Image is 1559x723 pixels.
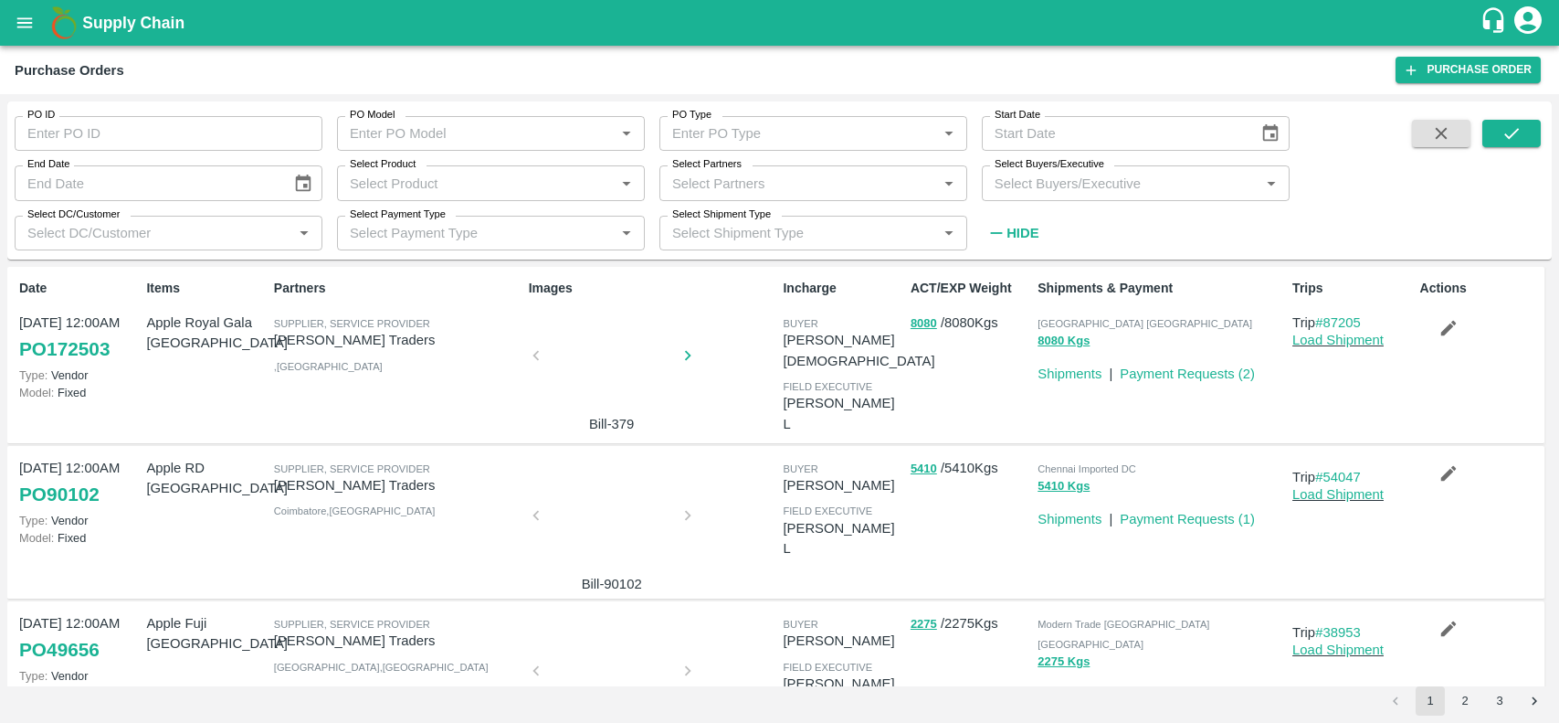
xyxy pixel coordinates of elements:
span: Model: [19,531,54,545]
input: Select Shipment Type [665,221,932,245]
input: Enter PO Model [342,122,585,145]
img: logo [46,5,82,41]
p: Date [19,279,139,298]
button: Hide [982,218,1044,249]
label: Select Buyers/Executive [995,157,1104,172]
a: #87205 [1315,315,1361,330]
input: Select DC/Customer [20,221,287,245]
button: Go to page 3 [1485,686,1514,716]
p: [PERSON_NAME] Traders [274,475,521,495]
input: Select Partners [665,171,932,195]
a: Load Shipment [1292,333,1384,347]
span: Supplier, Service Provider [274,619,430,630]
b: Supply Chain [82,14,184,32]
p: [DATE] 12:00AM [19,458,139,478]
p: [PERSON_NAME] L [783,393,902,434]
label: PO Model [350,108,395,122]
p: / 8080 Kgs [911,313,1030,334]
label: Start Date [995,108,1040,122]
a: Load Shipment [1292,487,1384,502]
label: PO ID [27,108,55,122]
span: field executive [783,505,872,516]
button: 8080 Kgs [1038,331,1090,352]
div: | [1101,502,1112,529]
a: Load Shipment [1292,643,1384,657]
label: Select DC/Customer [27,207,120,222]
p: Vendor [19,512,139,529]
p: Fixed [19,529,139,547]
button: Open [937,172,961,196]
p: [PERSON_NAME] L [783,674,902,715]
a: Payment Requests (1) [1120,512,1255,526]
p: Items [146,279,266,298]
p: Partners [274,279,521,298]
span: Type: [19,669,47,683]
span: Chennai Imported DC [1038,463,1136,474]
button: 8080 [911,314,937,335]
a: Purchase Order [1396,57,1541,83]
label: Select Payment Type [350,207,446,222]
button: Open [615,221,638,245]
label: Select Partners [672,157,742,172]
button: Go to next page [1520,686,1549,716]
span: Modern Trade [GEOGRAPHIC_DATA] [GEOGRAPHIC_DATA] [1038,619,1209,650]
input: Select Buyers/Executive [987,171,1254,195]
p: [PERSON_NAME] L [783,518,902,559]
a: Supply Chain [82,10,1480,36]
p: Trip [1292,313,1412,333]
span: field executive [783,381,872,392]
button: open drawer [4,2,46,44]
input: Enter PO ID [15,116,322,151]
p: Apple Fuji [GEOGRAPHIC_DATA] [146,613,266,654]
span: Type: [19,514,47,527]
input: Select Payment Type [342,221,585,245]
button: Open [615,122,638,145]
p: Fixed [19,685,139,702]
span: Coimbatore , [GEOGRAPHIC_DATA] [274,505,435,516]
p: [DATE] 12:00AM [19,313,139,333]
p: [PERSON_NAME] Traders [274,330,521,350]
button: Open [937,122,961,145]
span: , [GEOGRAPHIC_DATA] [274,361,383,372]
button: Open [292,221,316,245]
p: Trip [1292,467,1412,487]
label: PO Type [672,108,711,122]
span: [GEOGRAPHIC_DATA] , [GEOGRAPHIC_DATA] [274,662,489,673]
input: End Date [15,165,279,200]
p: Fixed [19,384,139,401]
button: Choose date [286,166,321,201]
a: Shipments [1038,512,1101,526]
input: Start Date [982,116,1246,151]
strong: Hide [1006,226,1038,240]
p: [PERSON_NAME][DEMOGRAPHIC_DATA] [783,330,934,371]
span: [GEOGRAPHIC_DATA] [GEOGRAPHIC_DATA] [1038,318,1252,329]
input: Select Product [342,171,609,195]
a: Shipments [1038,367,1101,381]
p: Apple Royal Gala [GEOGRAPHIC_DATA] [146,313,266,354]
button: Go to page 2 [1450,686,1480,716]
button: Choose date [1253,116,1288,151]
p: [PERSON_NAME] [783,475,902,495]
a: #38953 [1315,625,1361,640]
button: Open [937,221,961,245]
p: Bill-90102 [543,574,680,594]
p: Trips [1292,279,1412,298]
label: Select Shipment Type [672,207,771,222]
p: Apple RD [GEOGRAPHIC_DATA] [146,458,266,499]
div: customer-support [1480,6,1512,39]
label: End Date [27,157,69,172]
div: Purchase Orders [15,58,124,82]
button: 2275 Kgs [1038,652,1090,673]
nav: pagination navigation [1378,686,1552,716]
a: PO90102 [19,478,100,511]
button: Open [1259,172,1283,196]
p: Actions [1420,279,1540,298]
input: Enter PO Type [665,122,908,145]
span: Model: [19,386,54,399]
span: Type: [19,368,47,382]
label: Select Product [350,157,416,172]
a: #54047 [1315,470,1361,484]
span: buyer [783,463,817,474]
p: [PERSON_NAME] Traders [274,631,521,651]
p: Vendor [19,667,139,685]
